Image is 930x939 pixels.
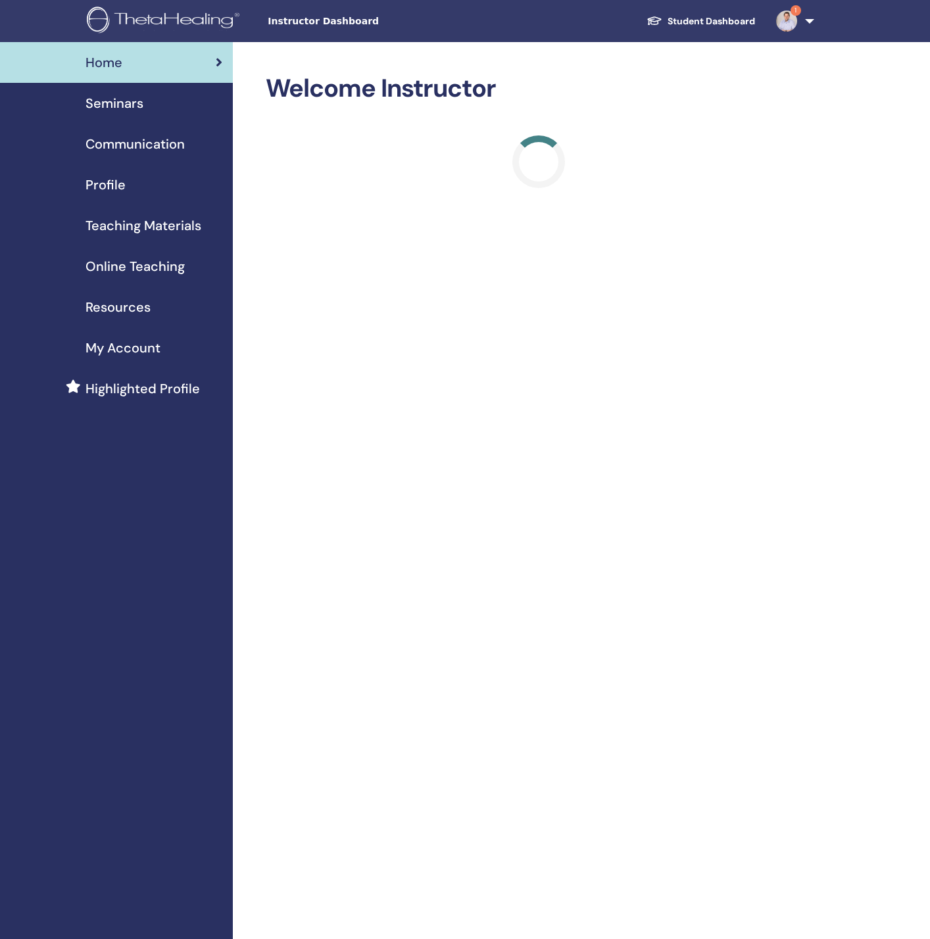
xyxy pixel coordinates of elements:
[268,14,465,28] span: Instructor Dashboard
[86,256,185,276] span: Online Teaching
[86,93,143,113] span: Seminars
[86,53,122,72] span: Home
[86,297,151,317] span: Resources
[86,134,185,154] span: Communication
[86,338,160,358] span: My Account
[86,175,126,195] span: Profile
[791,5,801,16] span: 1
[647,15,662,26] img: graduation-cap-white.svg
[87,7,244,36] img: logo.png
[776,11,797,32] img: default.jpg
[266,74,812,104] h2: Welcome Instructor
[86,379,200,398] span: Highlighted Profile
[636,9,766,34] a: Student Dashboard
[86,216,201,235] span: Teaching Materials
